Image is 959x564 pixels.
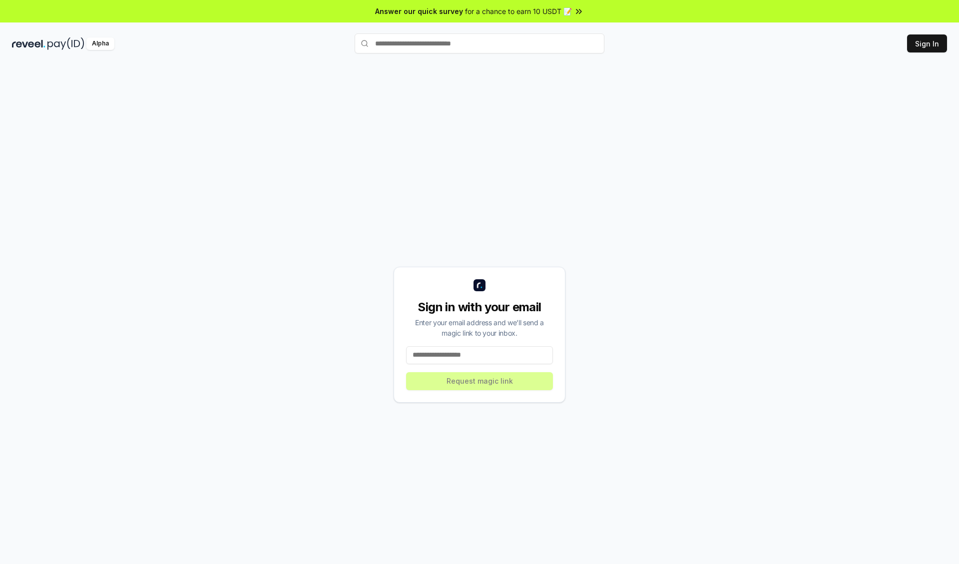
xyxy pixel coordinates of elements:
div: Enter your email address and we’ll send a magic link to your inbox. [406,317,553,338]
span: for a chance to earn 10 USDT 📝 [465,6,572,16]
span: Answer our quick survey [375,6,463,16]
img: logo_small [474,279,485,291]
button: Sign In [907,34,947,52]
img: reveel_dark [12,37,45,50]
div: Alpha [86,37,114,50]
div: Sign in with your email [406,299,553,315]
img: pay_id [47,37,84,50]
